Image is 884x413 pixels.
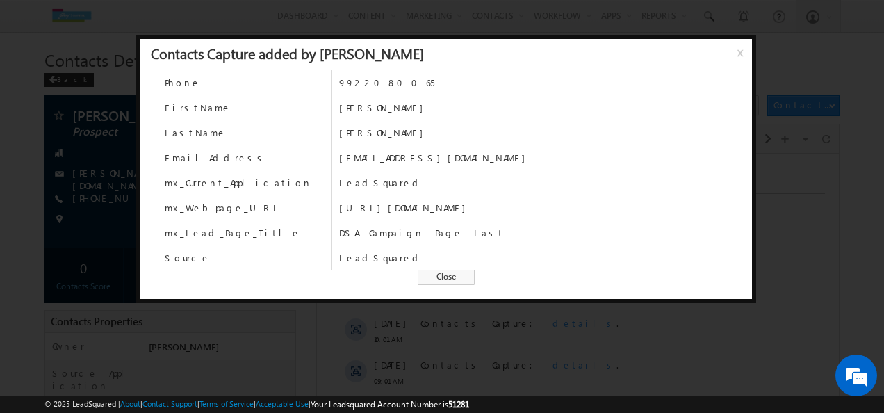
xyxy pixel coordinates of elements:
[199,399,254,408] a: Terms of Service
[104,205,344,218] div: .
[104,163,344,176] div: .
[57,96,99,108] span: 10:16 AM
[339,252,731,264] span: LeadSquared
[339,76,731,89] span: 9922080065
[57,179,99,192] span: 10:01 AM
[57,388,99,400] span: 06:00 AM
[165,177,312,189] span: mx_Current_Application
[270,15,298,28] div: All Time
[339,227,731,239] span: DSA Campaign Page Last
[57,247,88,259] span: [DATE]
[104,289,344,301] div: .
[104,247,344,259] div: .
[165,152,267,164] span: EmailAddress
[165,127,227,139] span: LastName
[339,152,731,164] span: [EMAIL_ADDRESS][DOMAIN_NAME]
[165,252,211,264] span: Source
[256,399,309,408] a: Acceptable Use
[236,289,300,300] span: details
[104,289,224,300] span: Contacts Capture:
[737,45,748,70] span: x
[161,245,331,270] span: Source
[120,399,140,408] a: About
[28,10,76,31] span: Activity Type
[236,372,300,384] span: details
[448,399,469,410] span: 51281
[57,305,99,317] span: 07:00 AM
[151,47,424,59] div: Contacts Capture added by [PERSON_NAME]
[236,247,300,259] span: details
[57,330,88,343] span: [DATE]
[83,11,240,32] div: Sales Activity,BL - Business Loan,FL - Flexible Loan,FT - Flexi Loan Balance Transfer,HL - Home L...
[104,80,344,92] div: .
[57,138,99,150] span: 10:03 AM
[161,195,331,220] span: mx_Webpage_URL
[142,399,197,408] a: Contact Support
[161,120,331,145] span: LastName
[57,372,88,384] span: [DATE]
[161,220,331,245] span: mx_Lead_Page_Title
[165,102,231,114] span: FirstName
[104,80,224,92] span: Contacts Capture:
[339,127,731,139] span: [PERSON_NAME]
[57,346,99,359] span: 06:02 AM
[161,70,331,95] span: Phone
[104,330,224,342] span: Contacts Capture:
[236,80,300,92] span: details
[104,372,224,384] span: Contacts Capture:
[57,221,99,234] span: 09:01 AM
[57,80,88,92] span: [DATE]
[44,398,469,411] span: © 2025 LeadSquared | | | | |
[57,122,88,134] span: [DATE]
[104,330,344,343] div: .
[339,202,731,214] span: [URL][DOMAIN_NAME]
[87,15,126,28] div: 89 Selected
[104,205,224,217] span: Contacts Capture:
[240,10,259,31] span: Time
[339,177,731,189] span: LeadSquared
[311,399,469,410] span: Your Leadsquared Account Number is
[236,163,300,175] span: details
[165,76,201,89] span: Phone
[104,372,344,384] div: .
[339,102,731,114] span: [PERSON_NAME]
[104,163,224,175] span: Contacts Capture:
[57,163,88,176] span: [DATE]
[57,205,88,218] span: [DATE]
[28,54,73,67] div: [DATE]
[57,289,88,301] span: [DATE]
[57,263,99,275] span: 08:59 AM
[165,202,281,214] span: mx_Webpage_URL
[236,330,300,342] span: details
[104,122,344,134] div: .
[165,227,301,239] span: mx_Lead_Page_Title
[161,170,331,195] span: mx_Current_Application
[161,145,331,170] span: EmailAddress
[236,205,300,217] span: details
[104,122,224,133] span: Contacts Capture:
[418,270,475,285] span: Close
[104,247,224,259] span: Contacts Capture:
[236,122,300,133] span: details
[161,95,331,120] span: FirstName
